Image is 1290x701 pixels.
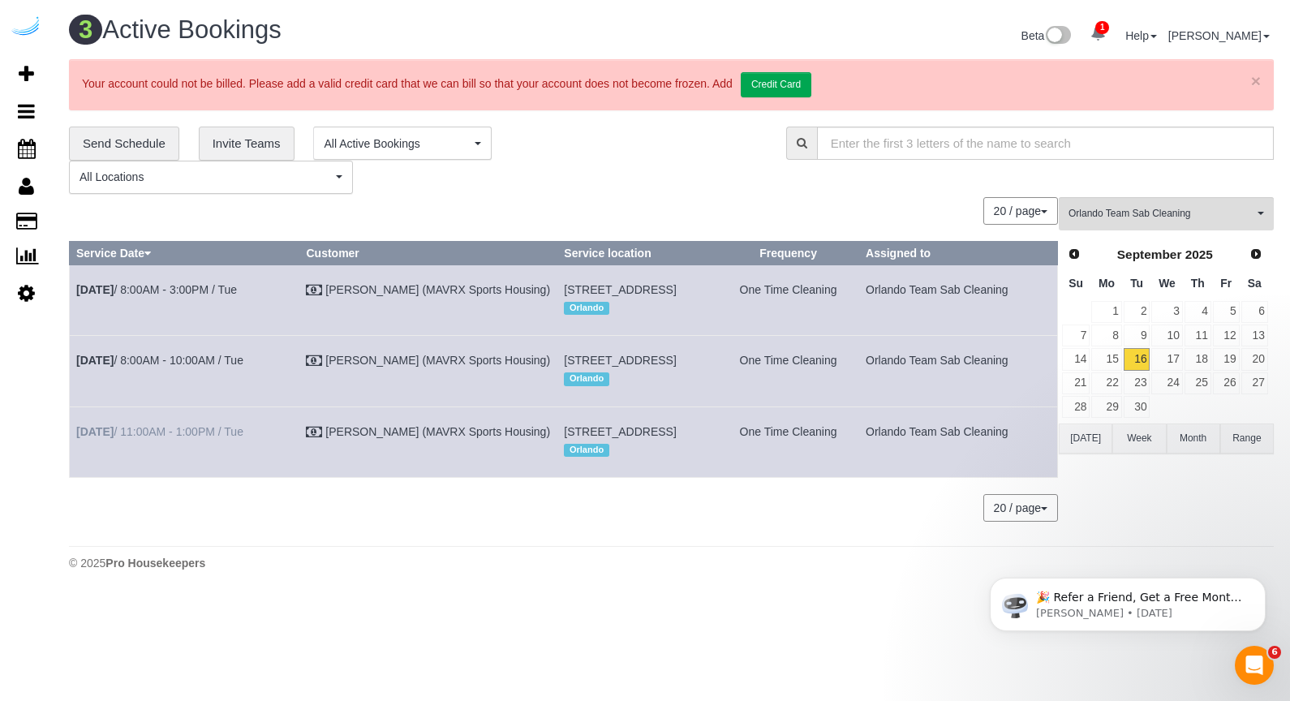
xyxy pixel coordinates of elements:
button: [DATE] [1059,424,1112,454]
td: Service location [557,336,718,406]
a: 19 [1213,348,1240,370]
span: Prev [1068,247,1081,260]
a: 1 [1091,301,1121,323]
iframe: Intercom notifications message [965,544,1290,657]
span: Orlando [564,302,608,315]
span: Sunday [1069,277,1083,290]
a: 20 [1241,348,1268,370]
span: Friday [1220,277,1232,290]
td: Frequency [718,336,859,406]
span: 6 [1268,646,1281,659]
span: [STREET_ADDRESS] [564,283,676,296]
span: Thursday [1191,277,1205,290]
a: [PERSON_NAME] (MAVRX Sports Housing) [325,425,550,438]
a: [DATE]/ 8:00AM - 3:00PM / Tue [76,283,237,296]
a: 3 [1151,301,1182,323]
img: Automaid Logo [10,16,42,39]
b: [DATE] [76,283,114,296]
i: Check Payment [306,355,322,367]
button: All Locations [69,161,353,194]
a: 29 [1091,396,1121,418]
td: Customer [299,336,557,406]
div: © 2025 [69,555,1274,571]
a: 11 [1185,325,1211,346]
span: [STREET_ADDRESS] [564,425,676,438]
a: 23 [1124,372,1150,394]
span: September [1117,247,1182,261]
a: 17 [1151,348,1182,370]
a: 18 [1185,348,1211,370]
span: All Active Bookings [324,135,471,152]
div: Location [564,440,711,461]
a: Credit Card [741,72,811,97]
button: 20 / page [983,197,1058,225]
a: Invite Teams [199,127,295,161]
span: Wednesday [1159,277,1176,290]
span: Saturday [1248,277,1262,290]
td: Customer [299,264,557,335]
a: 12 [1213,325,1240,346]
span: Orlando Team Sab Cleaning [1069,207,1253,221]
a: 25 [1185,372,1211,394]
td: Assigned to [859,406,1058,477]
td: Frequency [718,406,859,477]
a: 30 [1124,396,1150,418]
td: Assigned to [859,336,1058,406]
div: Location [564,368,711,389]
span: 1 [1095,21,1109,34]
a: × [1251,72,1261,89]
td: Schedule date [70,406,299,477]
input: Enter the first 3 letters of the name to search [817,127,1274,160]
th: Service location [557,241,718,264]
span: 2025 [1185,247,1213,261]
div: Location [564,298,711,319]
th: Frequency [718,241,859,264]
td: Frequency [718,264,859,335]
button: Orlando Team Sab Cleaning [1059,197,1274,230]
a: 27 [1241,372,1268,394]
a: [PERSON_NAME] [1168,29,1270,42]
a: [DATE]/ 8:00AM - 10:00AM / Tue [76,354,243,367]
nav: Pagination navigation [984,494,1058,522]
a: Send Schedule [69,127,179,161]
span: Monday [1099,277,1115,290]
h1: Active Bookings [69,16,660,44]
a: 15 [1091,348,1121,370]
a: 2 [1124,301,1150,323]
th: Customer [299,241,557,264]
span: Orlando [564,444,608,457]
a: Beta [1021,29,1072,42]
b: [DATE] [76,354,114,367]
iframe: Intercom live chat [1235,646,1274,685]
button: Week [1112,424,1166,454]
a: 14 [1062,348,1090,370]
span: Tuesday [1130,277,1143,290]
a: 5 [1213,301,1240,323]
button: All Active Bookings [313,127,492,160]
a: 1 [1082,16,1114,52]
a: Help [1125,29,1157,42]
button: 20 / page [983,494,1058,522]
a: 9 [1124,325,1150,346]
span: [STREET_ADDRESS] [564,354,676,367]
a: 21 [1062,372,1090,394]
a: 10 [1151,325,1182,346]
a: 4 [1185,301,1211,323]
nav: Pagination navigation [984,197,1058,225]
a: 13 [1241,325,1268,346]
a: Prev [1063,243,1086,265]
strong: Pro Housekeepers [105,557,205,570]
span: Next [1249,247,1262,260]
th: Service Date [70,241,299,264]
td: Schedule date [70,336,299,406]
td: Schedule date [70,264,299,335]
span: Your account could not be billed. Please add a valid credit card that we can bill so that your ac... [82,77,811,90]
a: 6 [1241,301,1268,323]
i: Check Payment [306,427,322,438]
a: [PERSON_NAME] (MAVRX Sports Housing) [325,283,550,296]
a: [PERSON_NAME] (MAVRX Sports Housing) [325,354,550,367]
i: Check Payment [306,285,322,296]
